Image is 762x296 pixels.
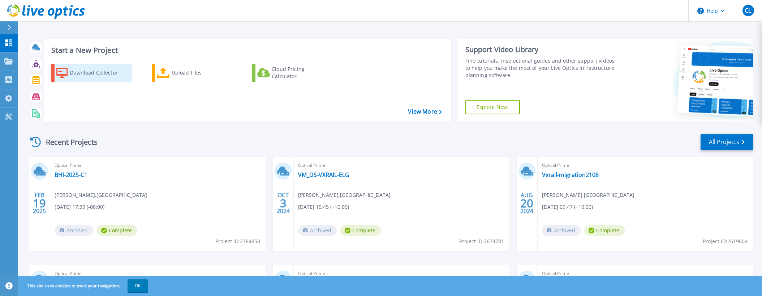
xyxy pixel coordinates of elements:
a: View More [408,108,442,115]
a: Explore Now! [465,100,520,114]
span: Optical Prime [55,161,261,169]
span: Complete [340,225,381,236]
div: OCT 2024 [276,190,290,216]
span: Optical Prime [542,161,749,169]
div: FEB 2025 [33,190,46,216]
span: Optical Prime [298,270,505,278]
span: Archived [542,225,581,236]
span: CL [745,8,751,13]
span: Complete [97,225,137,236]
div: Support Video Library [465,45,616,54]
span: 20 [520,200,533,206]
a: Download Collector [51,64,132,82]
h3: Start a New Project [51,46,442,54]
div: Cloud Pricing Calculator [272,65,330,80]
a: All Projects [701,134,753,150]
span: [DATE] 09:47 (+10:00) [542,203,593,211]
span: Optical Prime [542,270,749,278]
span: 19 [33,200,46,206]
span: Optical Prime [298,161,505,169]
span: [PERSON_NAME] , [GEOGRAPHIC_DATA] [55,191,147,199]
button: OK [128,279,148,292]
a: Vxrail-migration2108 [542,171,599,178]
div: Find tutorials, instructional guides and other support videos to help you make the most of your L... [465,57,616,79]
span: [DATE] 17:39 (-08:00) [55,203,104,211]
a: BHI-2025-C1 [55,171,87,178]
span: This site uses cookies to track your navigation. [20,279,148,292]
div: AUG 2024 [520,190,534,216]
span: Archived [298,225,337,236]
span: 3 [280,200,287,206]
span: Project ID: 2619604 [703,237,748,245]
a: VM_DS-VXRAIL-ELG [298,171,349,178]
div: Recent Projects [28,133,107,151]
a: Cloud Pricing Calculator [252,64,333,82]
div: Download Collector [70,65,128,80]
span: [PERSON_NAME] , [GEOGRAPHIC_DATA] [542,191,634,199]
span: Optical Prime [55,270,261,278]
span: Project ID: 2784850 [215,237,260,245]
div: Upload Files [172,65,229,80]
span: Archived [55,225,93,236]
a: Upload Files [152,64,232,82]
span: [PERSON_NAME] , [GEOGRAPHIC_DATA] [298,191,391,199]
span: Project ID: 2674781 [459,237,504,245]
span: [DATE] 15:45 (+10:00) [298,203,349,211]
span: Complete [584,225,625,236]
